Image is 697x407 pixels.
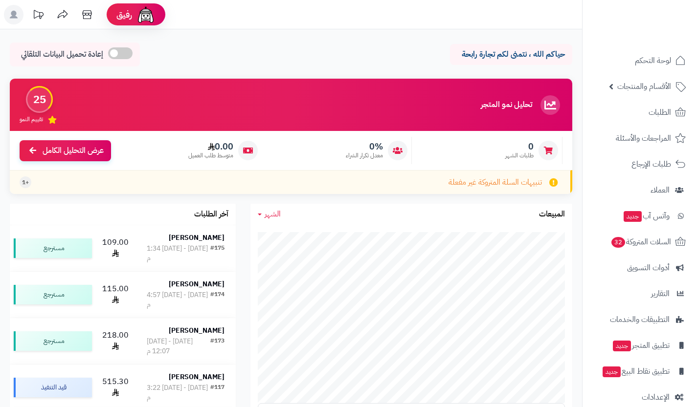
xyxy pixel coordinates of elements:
span: إعادة تحميل البيانات التلقائي [21,49,103,60]
span: طلبات الشهر [505,151,534,160]
span: التقارير [651,287,670,300]
a: أدوات التسويق [588,256,691,279]
span: السلات المتروكة [610,235,671,249]
div: [DATE] - [DATE] 1:34 م [147,244,210,263]
p: حياكم الله ، نتمنى لكم تجارة رابحة [457,49,565,60]
span: تطبيق نقاط البيع [602,364,670,378]
div: #173 [210,337,225,356]
span: جديد [603,366,621,377]
img: ai-face.png [136,5,156,24]
span: تنبيهات السلة المتروكة غير مفعلة [449,177,542,188]
td: 115.00 [96,272,135,318]
span: تقييم النمو [20,115,43,124]
span: جديد [624,211,642,222]
span: تطبيق المتجر [612,339,670,352]
span: العملاء [651,183,670,197]
div: [DATE] - [DATE] 12:07 م [147,337,210,356]
a: وآتس آبجديد [588,204,691,228]
a: تحديثات المنصة [26,5,50,27]
h3: تحليل نمو المتجر [481,101,532,109]
span: رفيق [116,9,132,21]
span: وآتس آب [623,209,670,223]
a: لوحة التحكم [588,49,691,72]
span: 32 [611,237,625,248]
a: العملاء [588,178,691,202]
strong: [PERSON_NAME] [169,233,225,243]
span: +1 [22,178,29,187]
a: السلات المتروكة32 [588,230,691,254]
div: قيد التنفيذ [14,378,92,397]
td: 218.00 [96,318,135,364]
span: لوحة التحكم [635,54,671,67]
span: الطلبات [649,106,671,119]
a: طلبات الإرجاع [588,152,691,176]
span: طلبات الإرجاع [631,157,671,171]
td: 109.00 [96,225,135,271]
span: متوسط طلب العميل [188,151,233,160]
span: جديد [613,341,631,351]
a: تطبيق المتجرجديد [588,334,691,357]
a: عرض التحليل الكامل [20,140,111,161]
span: التطبيقات والخدمات [610,313,670,326]
span: الإعدادات [642,390,670,404]
div: #117 [210,383,225,403]
div: مسترجع [14,238,92,258]
a: الطلبات [588,101,691,124]
a: تطبيق نقاط البيعجديد [588,360,691,383]
div: #175 [210,244,225,263]
strong: [PERSON_NAME] [169,325,225,336]
span: المراجعات والأسئلة [616,131,671,145]
span: معدل تكرار الشراء [346,151,383,160]
span: الأقسام والمنتجات [617,80,671,93]
span: عرض التحليل الكامل [43,145,104,156]
a: التطبيقات والخدمات [588,308,691,331]
div: [DATE] - [DATE] 3:22 م [147,383,210,403]
span: أدوات التسويق [627,261,670,275]
a: الشهر [258,209,281,220]
div: مسترجع [14,285,92,304]
span: 0% [346,141,383,152]
strong: [PERSON_NAME] [169,372,225,382]
a: التقارير [588,282,691,305]
a: المراجعات والأسئلة [588,127,691,150]
div: #174 [210,290,225,310]
div: [DATE] - [DATE] 4:57 م [147,290,210,310]
h3: المبيعات [539,210,565,219]
div: مسترجع [14,331,92,351]
h3: آخر الطلبات [194,210,228,219]
strong: [PERSON_NAME] [169,279,225,289]
span: الشهر [265,208,281,220]
span: 0 [505,141,534,152]
span: 0.00 [188,141,233,152]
